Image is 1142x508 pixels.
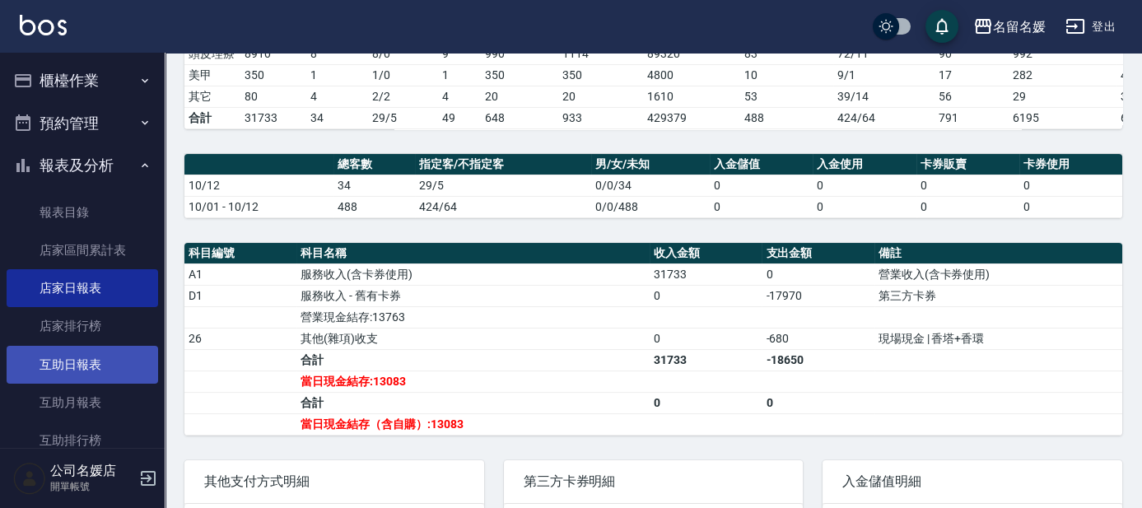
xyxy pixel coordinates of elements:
td: 31733 [650,263,762,285]
td: 9 / 1 [833,64,935,86]
td: 美甲 [184,64,240,86]
td: 0 [916,196,1019,217]
td: 1 [438,64,481,86]
td: 424/64 [415,196,591,217]
td: 49 [438,107,481,128]
th: 卡券販賣 [916,154,1019,175]
td: 0 [650,285,762,306]
td: 933 [558,107,644,128]
td: 9 [438,43,481,64]
th: 男/女/未知 [591,154,710,175]
button: 名留名媛 [967,10,1052,44]
td: 合計 [296,349,650,371]
td: 34 [306,107,369,128]
td: 83 [740,43,834,64]
td: 8910 [240,43,306,64]
td: 頭皮理療 [184,43,240,64]
span: 第三方卡券明細 [524,473,784,490]
button: 報表及分析 [7,144,158,187]
td: 營業現金結存:13763 [296,306,650,328]
th: 指定客/不指定客 [415,154,591,175]
td: 服務收入(含卡券使用) [296,263,650,285]
td: 429379 [643,107,740,128]
td: 0 [762,392,874,413]
td: 791 [935,107,1009,128]
td: 服務收入 - 舊有卡券 [296,285,650,306]
button: 登出 [1059,12,1122,42]
td: 992 [1009,43,1117,64]
th: 科目編號 [184,243,296,264]
td: 0 [710,196,813,217]
th: 總客數 [333,154,415,175]
td: 其他(雜項)收支 [296,328,650,349]
td: 0/0/488 [591,196,710,217]
th: 收入金額 [650,243,762,264]
td: 80 [240,86,306,107]
td: 89320 [643,43,740,64]
td: 0/0/34 [591,175,710,196]
td: 0 [916,175,1019,196]
td: 56 [935,86,1009,107]
td: 4 [438,86,481,107]
th: 備註 [874,243,1122,264]
td: -17970 [762,285,874,306]
td: 1610 [643,86,740,107]
td: D1 [184,285,296,306]
td: 29/5 [368,107,438,128]
th: 入金使用 [813,154,916,175]
td: -680 [762,328,874,349]
td: 39 / 14 [833,86,935,107]
td: 488 [333,196,415,217]
table: a dense table [184,154,1122,218]
td: 488 [740,107,834,128]
td: 0 [762,263,874,285]
td: 8 / 0 [368,43,438,64]
td: 合計 [296,392,650,413]
img: Person [13,462,46,495]
th: 支出金額 [762,243,874,264]
td: 2 / 2 [368,86,438,107]
td: 4800 [643,64,740,86]
td: 現場現金 | 香塔+香環 [874,328,1122,349]
h5: 公司名媛店 [50,463,134,479]
td: A1 [184,263,296,285]
td: 4 [306,86,369,107]
td: 648 [481,107,558,128]
td: 350 [240,64,306,86]
span: 其他支付方式明細 [204,473,464,490]
td: 6195 [1009,107,1117,128]
td: 其它 [184,86,240,107]
td: 90 [935,43,1009,64]
td: 0 [813,196,916,217]
td: 350 [481,64,558,86]
td: 20 [481,86,558,107]
th: 入金儲值 [710,154,813,175]
td: 1114 [558,43,644,64]
td: 10 [740,64,834,86]
td: 0 [1019,196,1122,217]
td: 10/12 [184,175,333,196]
td: 72 / 11 [833,43,935,64]
td: 282 [1009,64,1117,86]
td: 0 [710,175,813,196]
td: 0 [650,392,762,413]
div: 名留名媛 [993,16,1046,37]
td: 17 [935,64,1009,86]
a: 互助日報表 [7,346,158,384]
a: 互助月報表 [7,384,158,422]
a: 互助排行榜 [7,422,158,459]
td: -18650 [762,349,874,371]
a: 報表目錄 [7,193,158,231]
td: 當日現金結存（含自購）:13083 [296,413,650,435]
td: 0 [1019,175,1122,196]
td: 34 [333,175,415,196]
a: 店家區間累計表 [7,231,158,269]
td: 合計 [184,107,240,128]
td: 1 [306,64,369,86]
td: 31733 [240,107,306,128]
span: 入金儲值明細 [842,473,1102,490]
td: 26 [184,328,296,349]
td: 8 [306,43,369,64]
button: 預約管理 [7,102,158,145]
table: a dense table [184,243,1122,436]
